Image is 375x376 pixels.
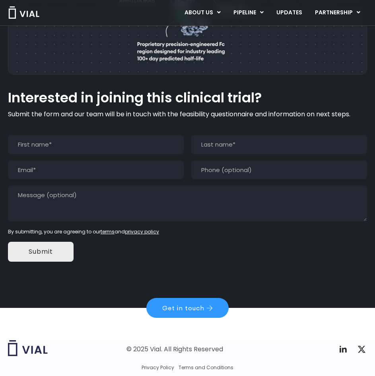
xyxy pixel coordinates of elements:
[178,6,227,20] a: ABOUT USMenu Toggle
[179,364,233,371] a: Terms and Conditions
[191,135,367,154] input: Last name*
[8,110,367,119] p: Submit the form and our team will be in touch with the feasibility questionnaire and information ...
[126,345,223,354] div: © 2025 Vial. All Rights Reserved
[8,161,184,180] input: Email*
[270,6,308,20] a: UPDATES
[8,242,74,262] input: Submit
[8,228,367,235] div: By submitting, you are agreeing to our and
[8,135,184,154] input: First name*
[101,228,115,235] a: terms
[146,298,229,318] a: Get in touch
[8,6,40,19] img: Vial Logo
[125,228,159,235] a: privacy policy
[8,340,48,356] img: Vial logo wih "Vial" spelled out
[142,364,174,371] a: Privacy Policy
[8,90,367,106] h2: Interested in joining this clinical trial?
[162,305,204,311] span: Get in touch
[191,161,367,180] input: Phone (optional)
[309,6,367,20] a: PARTNERSHIPMenu Toggle
[227,6,270,20] a: PIPELINEMenu Toggle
